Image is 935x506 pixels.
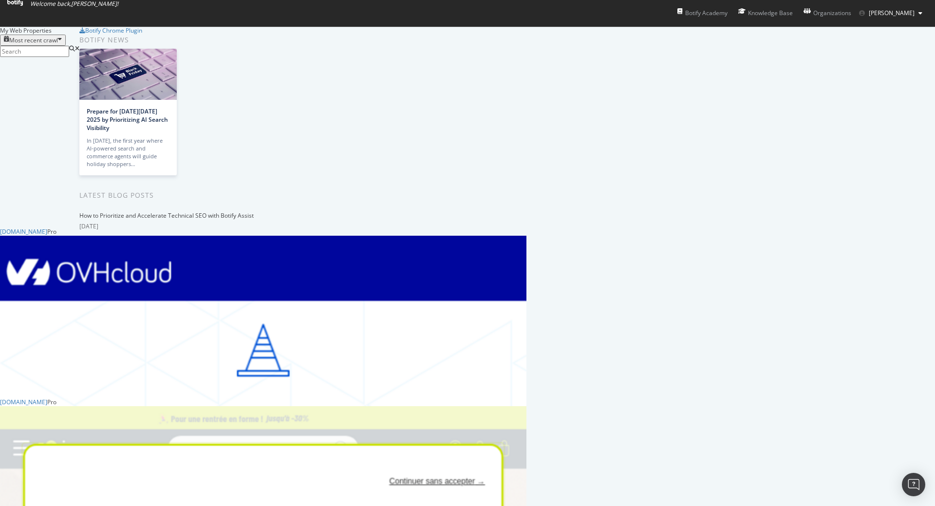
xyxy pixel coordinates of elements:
div: Open Intercom Messenger [902,473,925,496]
div: Botify Academy [677,8,728,18]
div: Botify news [79,35,285,45]
button: [PERSON_NAME] [851,5,930,21]
div: Organizations [804,8,851,18]
div: Botify Chrome Plugin [85,26,142,35]
img: Prepare for Black Friday 2025 by Prioritizing AI Search Visibility [79,49,177,100]
div: Knowledge Base [738,8,793,18]
div: Pro [47,227,56,236]
div: Pro [47,398,56,406]
div: Most recent crawl [9,36,58,44]
a: Botify Chrome Plugin [79,26,142,35]
span: joanna duchesne [869,9,915,17]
